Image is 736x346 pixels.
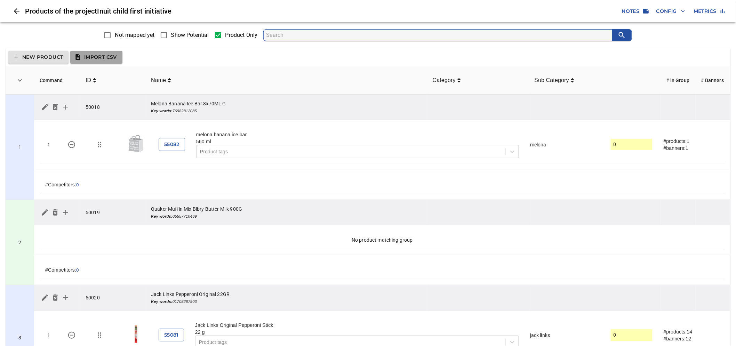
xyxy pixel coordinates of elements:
td: 50018 [80,95,145,120]
span: Category [433,76,457,85]
button: 55082 [159,138,185,151]
td: 1 [40,126,58,164]
button: search [612,30,632,41]
span: Metrics [694,7,725,16]
button: Close [8,3,25,19]
span: ID [86,76,96,85]
b: Key words: [151,299,173,304]
span: Sub Category [535,76,575,85]
input: actual size [614,330,650,340]
b: Key words: [151,214,173,218]
button: Import CSV [70,51,122,64]
h6: Products of the project Inuit child first initiative [25,6,619,17]
button: Notes [619,5,651,18]
span: Import CSV [76,53,117,62]
button: Move/change group for 55082 [91,136,108,153]
span: Show Potential [171,31,209,39]
div: #products: 1 [664,138,719,145]
div: 560 ml [196,138,519,145]
button: 55081 - Jack Links Original Pepperoni Stick [63,327,80,344]
th: # in Group [661,66,696,95]
span: Notes [622,7,648,16]
div: Jack Links Original Pepperoni Stick [195,322,519,329]
div: #Competitors: [45,181,719,188]
span: Sub Category [535,76,571,85]
span: Product Only [225,31,258,39]
td: No product matching group [40,231,725,249]
button: Metrics [691,5,728,18]
button: 0 [76,182,79,187]
th: # Banners [696,66,730,95]
span: 55082 [164,140,179,149]
button: Config [654,5,688,18]
div: #banners: 1 [664,145,719,152]
td: Melona Banana Ice Bar 8x70ML G [145,95,427,120]
span: Config [656,7,685,16]
i: 05557710469 [151,214,197,218]
i: 76982812085 [151,109,197,113]
button: 55082 - melona banana ice bar [63,136,80,153]
span: New Product [14,53,63,62]
span: Category [433,76,461,85]
div: 22 g [195,329,519,336]
td: 50019 [80,200,145,225]
div: #products: 14 [664,328,719,335]
td: Quaker Muffin Mix Blbry Butter Milk 900G [145,200,427,225]
td: melona [525,126,605,164]
img: banana ice bar [127,135,145,152]
button: 55081 [159,329,184,341]
input: actual size [614,139,650,150]
button: Move/change group for 55081 [91,327,108,344]
button: New Product [8,51,69,64]
td: 50018 - Melona Banana Ice Bar 8x70ML G [6,95,34,200]
button: 0 [76,267,79,273]
span: 55081 [164,331,178,339]
b: Key words: [151,109,173,113]
span: Name [151,76,168,85]
span: ID [86,76,93,85]
td: Jack Links Pepperoni Original 22GR [145,285,427,311]
td: 50020 [80,285,145,311]
input: search [266,30,612,41]
img: original pepperoni stick [127,325,145,343]
div: melona banana ice bar [196,131,519,138]
div: #banners: 12 [664,335,719,342]
td: 50019 - Quaker Muffin Mix Blbry Butter Milk 900G [6,200,34,285]
span: Not mapped yet [115,31,154,39]
div: #Competitors: [45,266,719,273]
th: Command [34,66,80,95]
i: 01708287903 [151,299,197,304]
span: Name [151,76,171,85]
